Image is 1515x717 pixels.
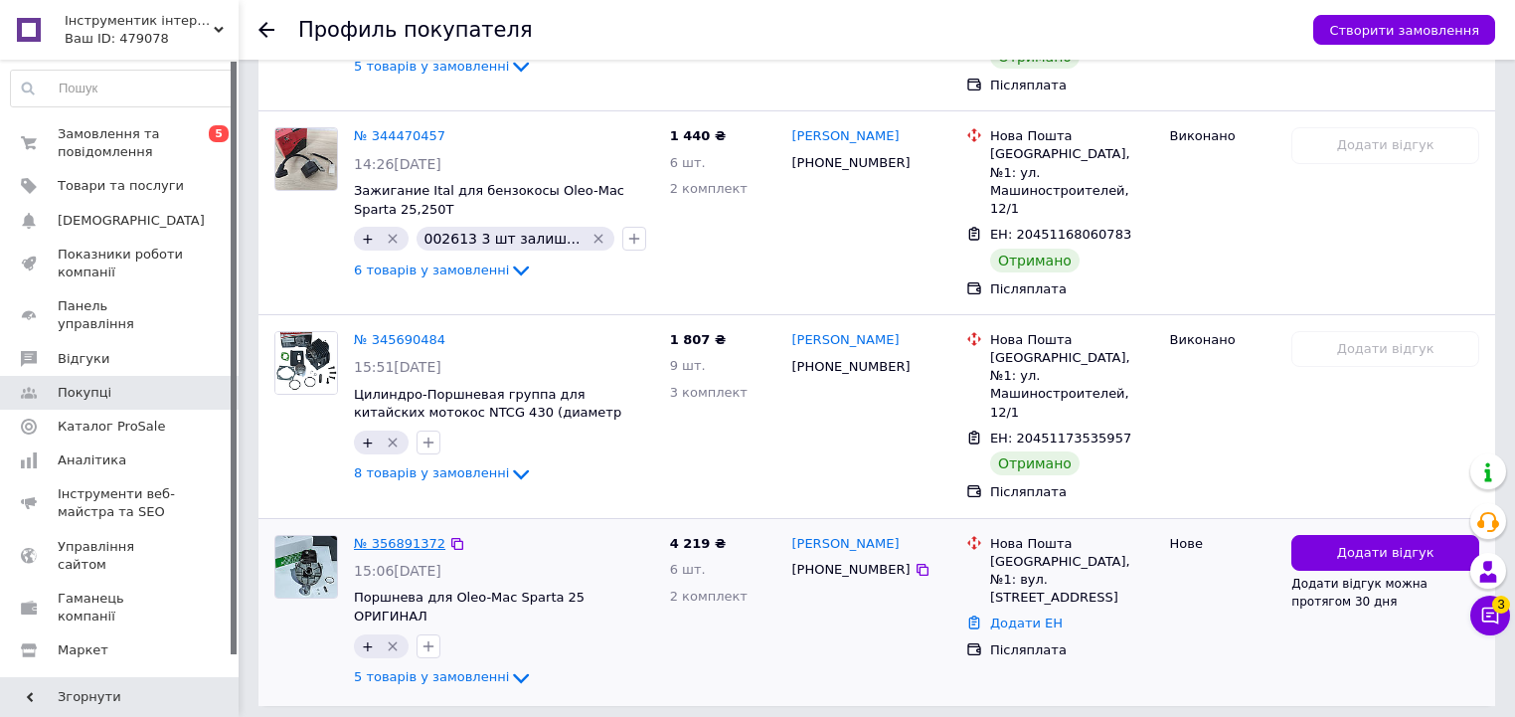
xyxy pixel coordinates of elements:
[990,483,1154,501] div: Післяплата
[58,350,109,368] span: Відгуки
[670,155,706,170] span: 6 шт.
[424,231,581,247] span: 002613 3 шт залиш...
[354,590,585,624] a: Поршнева для Oleo-Mac Sparta 25 ОРИГИНАЛ
[58,177,184,195] span: Товари та послуги
[590,231,606,247] svg: Видалити мітку
[670,589,748,604] span: 2 комплект
[990,77,1154,94] div: Післяплата
[258,22,274,38] div: Повернутися назад
[990,331,1154,349] div: Нова Пошта
[670,536,726,551] span: 4 219 ₴
[354,669,533,684] a: 5 товарів у замовленні
[274,127,338,191] a: Фото товару
[354,59,509,74] span: 5 товарів у замовленні
[1170,127,1276,145] div: Виконано
[1337,544,1434,563] span: Додати відгук
[362,231,374,247] span: +
[1291,577,1428,609] span: Додати відгук можна протягом 30 дня
[990,227,1131,242] span: ЕН: 20451168060783
[354,536,445,551] a: № 356891372
[670,358,706,373] span: 9 шт.
[787,354,914,380] div: [PHONE_NUMBER]
[58,212,205,230] span: [DEMOGRAPHIC_DATA]
[58,485,184,521] span: Інструменти веб-майстра та SEO
[791,535,899,554] a: [PERSON_NAME]
[990,641,1154,659] div: Післяплата
[791,331,899,350] a: [PERSON_NAME]
[354,669,509,684] span: 5 товарів у замовленні
[791,127,899,146] a: [PERSON_NAME]
[58,590,184,626] span: Гаманець компанії
[990,553,1154,608] div: [GEOGRAPHIC_DATA], №1: вул. [STREET_ADDRESS]
[990,127,1154,145] div: Нова Пошта
[275,332,337,394] img: Фото товару
[58,297,184,333] span: Панель управління
[354,156,441,172] span: 14:26[DATE]
[354,466,509,481] span: 8 товарів у замовленні
[354,563,441,579] span: 15:06[DATE]
[354,59,533,74] a: 5 товарів у замовленні
[1170,535,1276,553] div: Нове
[65,30,239,48] div: Ваш ID: 479078
[274,535,338,599] a: Фото товару
[354,332,445,347] a: № 345690484
[354,183,624,217] a: Зажигание Ital для бензокосы Oleo-Mac Sparta 25,250T
[58,418,165,436] span: Каталог ProSale
[990,535,1154,553] div: Нова Пошта
[385,231,401,247] svg: Видалити мітку
[670,385,748,400] span: 3 комплект
[1313,15,1495,45] button: Створити замовлення
[58,384,111,402] span: Покупці
[1170,331,1276,349] div: Виконано
[990,145,1154,218] div: [GEOGRAPHIC_DATA], №1: ул. Машиностроителей, 12/1
[58,246,184,281] span: Показники роботи компанії
[385,435,401,450] svg: Видалити мітку
[354,263,509,277] span: 6 товарів у замовленні
[990,616,1063,630] a: Додати ЕН
[670,562,706,577] span: 6 шт.
[1291,535,1479,572] button: Додати відгук
[354,387,621,439] a: Цилиндро-Поршневая группа для китайских мотокос NTCG 430 (диаметр 40мм) Ital
[1492,596,1510,614] span: 3
[58,641,108,659] span: Маркет
[275,128,337,190] img: Фото товару
[354,128,445,143] a: № 344470457
[209,125,229,142] span: 5
[354,359,441,375] span: 15:51[DATE]
[787,557,914,583] div: [PHONE_NUMBER]
[65,12,214,30] span: Інструментик інтернет-магазин
[274,331,338,395] a: Фото товару
[354,465,533,480] a: 8 товарів у замовленні
[990,249,1080,272] div: Отримано
[58,676,159,694] span: Налаштування
[275,536,337,598] img: Фото товару
[385,638,401,654] svg: Видалити мітку
[787,150,914,176] div: [PHONE_NUMBER]
[1329,23,1479,38] span: Створити замовлення
[58,125,184,161] span: Замовлення та повідомлення
[990,431,1131,446] span: ЕН: 20451173535957
[354,263,533,277] a: 6 товарів у замовленні
[58,538,184,574] span: Управління сайтом
[1470,596,1510,635] button: Чат з покупцем3
[670,128,726,143] span: 1 440 ₴
[58,451,126,469] span: Аналітика
[990,451,1080,475] div: Отримано
[362,435,374,450] span: +
[362,638,374,654] span: +
[990,349,1154,422] div: [GEOGRAPHIC_DATA], №1: ул. Машиностроителей, 12/1
[670,181,748,196] span: 2 комплект
[990,280,1154,298] div: Післяплата
[11,71,234,106] input: Пошук
[298,18,533,42] h1: Профиль покупателя
[670,332,726,347] span: 1 807 ₴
